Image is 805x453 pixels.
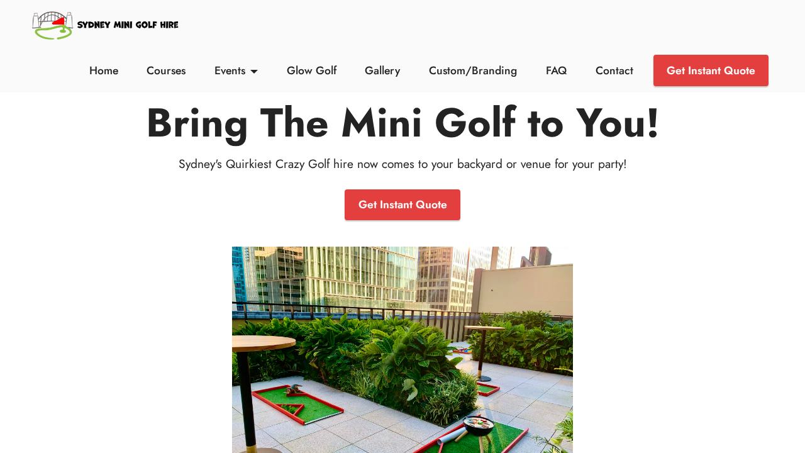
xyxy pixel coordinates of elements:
[118,155,687,173] p: Sydney's Quirkiest Crazy Golf hire now comes to your backyard or venue for your party!
[426,62,521,79] a: Custom/Branding
[146,94,660,152] strong: Bring The Mini Golf to You!
[143,62,189,79] a: Courses
[345,189,460,221] a: Get Instant Quote
[86,62,121,79] a: Home
[283,62,340,79] a: Glow Golf
[30,6,182,43] img: Sydney Mini Golf Hire
[592,62,636,79] a: Contact
[653,55,769,86] a: Get Instant Quote
[211,62,262,79] a: Events
[362,62,404,79] a: Gallery
[543,62,570,79] a: FAQ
